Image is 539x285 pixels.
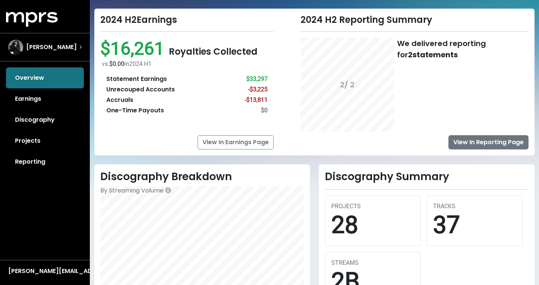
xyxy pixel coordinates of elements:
div: Statement Earnings [106,75,167,84]
div: Accruals [106,95,133,104]
div: [PERSON_NAME][EMAIL_ADDRESS][DOMAIN_NAME] [8,267,82,276]
a: View In Earnings Page [198,135,274,149]
a: Projects [6,130,84,151]
a: mprs logo [6,15,58,23]
div: vs. in 2024 H1 [102,60,274,69]
div: Unrecouped Accounts [106,85,175,94]
div: PROJECTS [331,202,414,211]
span: Royalties Collected [169,45,258,58]
div: One-Time Payouts [106,106,164,115]
a: Reporting [6,151,84,172]
span: $16,261 [100,38,169,59]
div: $0 [261,106,268,115]
div: We delivered reporting for [397,38,529,60]
div: TRACKS [433,202,516,211]
button: [PERSON_NAME][EMAIL_ADDRESS][DOMAIN_NAME] [6,266,84,276]
div: 2024 H2 Earnings [100,15,274,25]
div: $33,297 [246,75,268,84]
a: Earnings [6,88,84,109]
div: 2024 H2 Reporting Summary [301,15,529,25]
a: Discography [6,109,84,130]
span: By Streaming Volume [100,186,164,195]
span: [PERSON_NAME] [26,43,77,52]
div: 37 [433,211,516,240]
span: $0.00 [109,60,124,67]
div: -$3,225 [248,85,268,94]
a: View In Reporting Page [448,135,529,149]
h2: Discography Breakdown [100,170,304,183]
div: 28 [331,211,414,240]
h2: Discography Summary [325,170,529,183]
img: The selected account / producer [8,40,23,55]
div: -$13,811 [245,95,268,104]
div: STREAMS [331,258,414,267]
b: 2 statements [408,49,458,60]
